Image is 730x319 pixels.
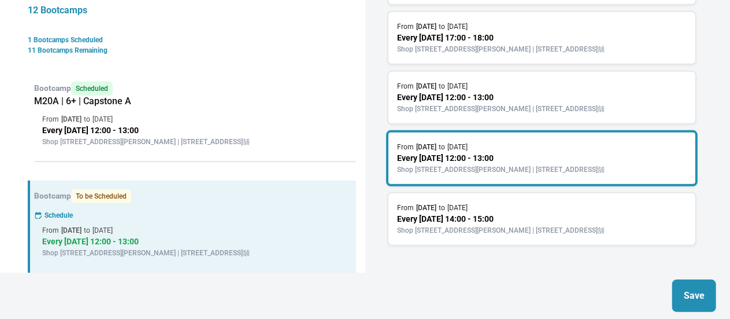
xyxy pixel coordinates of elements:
[71,82,113,96] span: Scheduled
[42,248,348,258] p: Shop [STREET_ADDRESS][PERSON_NAME] | [STREET_ADDRESS]舖
[92,114,113,124] p: [DATE]
[439,81,446,91] p: to
[42,114,59,124] p: From
[398,81,414,91] p: From
[42,124,348,137] p: Every [DATE] 12:00 - 13:00
[71,189,131,203] span: To be Scheduled
[61,114,81,124] p: [DATE]
[448,81,468,91] p: [DATE]
[398,44,687,54] p: Shop [STREET_ADDRESS][PERSON_NAME] | [STREET_ADDRESS]舖
[448,203,468,213] p: [DATE]
[42,236,348,248] p: Every [DATE] 12:00 - 13:00
[398,203,414,213] p: From
[439,142,446,152] p: to
[684,289,705,303] p: Save
[398,213,687,225] p: Every [DATE] 14:00 - 15:00
[448,142,468,152] p: [DATE]
[84,225,90,236] p: to
[45,210,73,221] p: Schedule
[439,21,446,32] p: to
[28,35,356,45] p: 1 Bootcamps Scheduled
[672,280,716,312] button: Save
[398,32,687,44] p: Every [DATE] 17:00 - 18:00
[398,91,687,104] p: Every [DATE] 12:00 - 13:00
[448,21,468,32] p: [DATE]
[42,137,348,147] p: Shop [STREET_ADDRESS][PERSON_NAME] | [STREET_ADDRESS]舖
[28,45,356,56] p: 11 Bootcamps Remaining
[61,225,81,236] p: [DATE]
[84,114,90,124] p: to
[417,142,437,152] p: [DATE]
[398,164,687,175] p: Shop [STREET_ADDRESS][PERSON_NAME] | [STREET_ADDRESS]舖
[439,203,446,213] p: to
[92,225,113,236] p: [DATE]
[28,5,356,16] h5: 12 Bootcamps
[398,142,414,152] p: From
[34,96,356,107] h5: M20A | 6+ | Capstone A
[398,225,687,236] p: Shop [STREET_ADDRESS][PERSON_NAME] | [STREET_ADDRESS]舖
[42,225,59,236] p: From
[398,104,687,114] p: Shop [STREET_ADDRESS][PERSON_NAME] | [STREET_ADDRESS]舖
[34,82,356,96] p: Bootcamp
[398,152,687,164] p: Every [DATE] 12:00 - 13:00
[398,21,414,32] p: From
[34,189,356,203] p: Bootcamp
[417,21,437,32] p: [DATE]
[417,203,437,213] p: [DATE]
[417,81,437,91] p: [DATE]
